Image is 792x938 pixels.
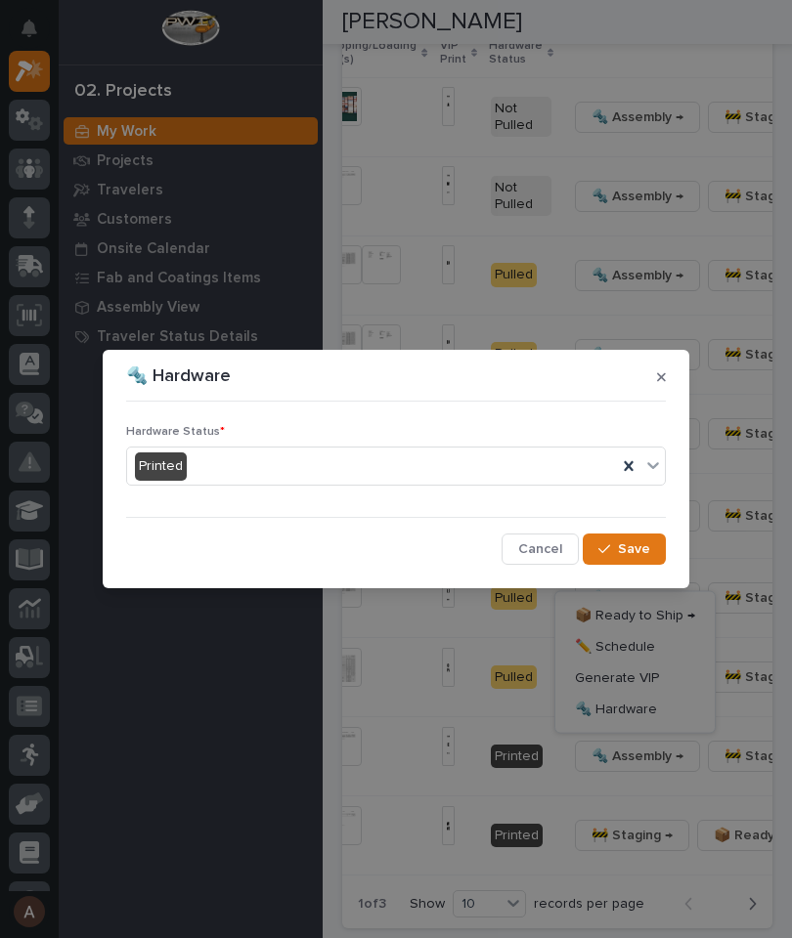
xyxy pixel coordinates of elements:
span: Save [618,540,650,558]
span: Hardware Status [126,426,225,438]
span: Cancel [518,540,562,558]
p: 🔩 Hardware [126,366,231,388]
div: Printed [135,452,187,481]
button: Save [583,533,666,565]
button: Cancel [502,533,579,565]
